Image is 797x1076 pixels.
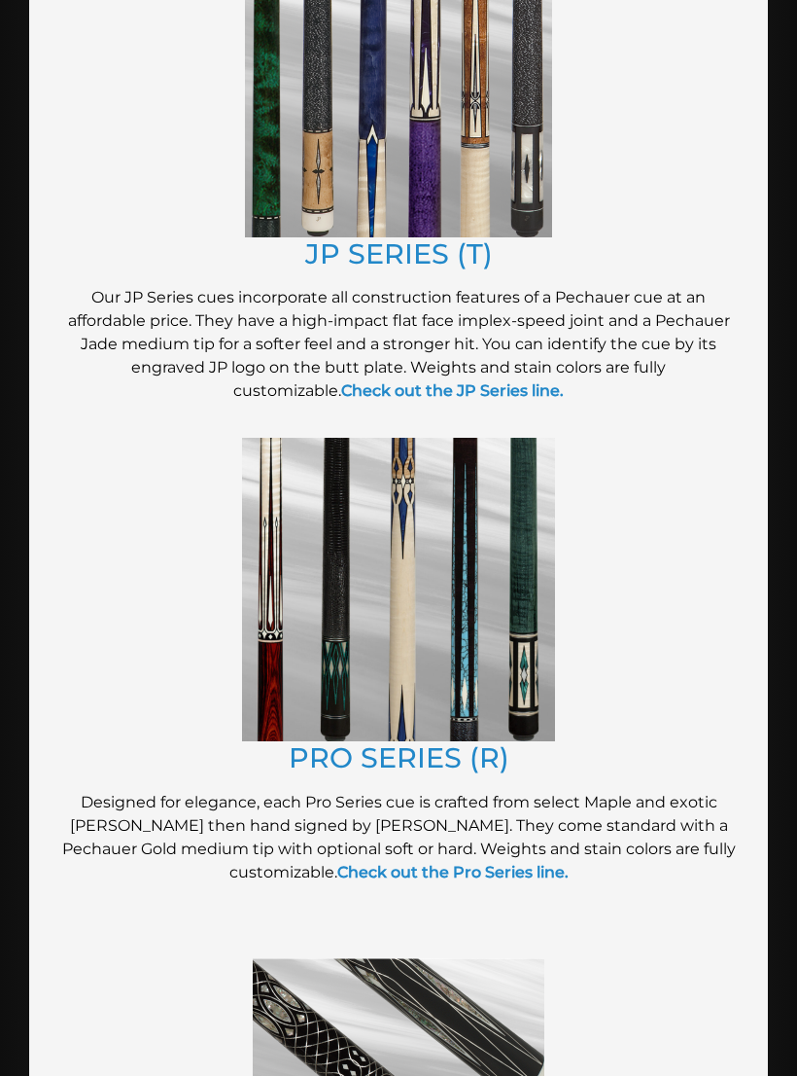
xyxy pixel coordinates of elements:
a: Check out the JP Series line. [341,381,564,400]
a: JP SERIES (T) [305,236,493,270]
a: PRO SERIES (R) [289,740,509,774]
p: Our JP Series cues incorporate all construction features of a Pechauer cue at an affordable price... [58,286,739,403]
a: Check out the Pro Series line. [337,863,569,881]
p: Designed for elegance, each Pro Series cue is crafted from select Maple and exotic [PERSON_NAME] ... [58,791,739,884]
